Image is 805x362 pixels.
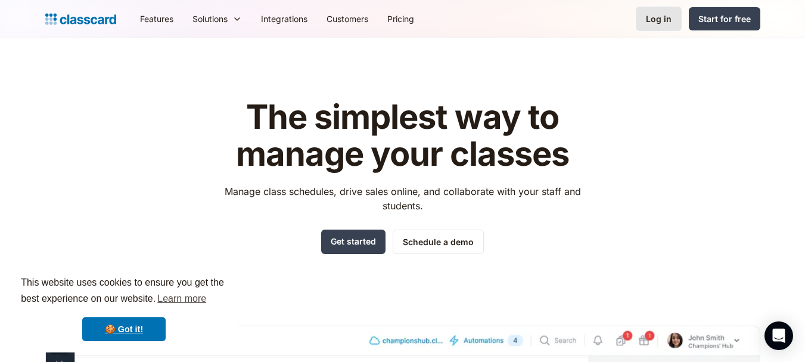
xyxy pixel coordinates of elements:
h1: The simplest way to manage your classes [213,99,592,172]
div: Solutions [183,5,251,32]
a: dismiss cookie message [82,317,166,341]
a: Integrations [251,5,317,32]
div: Open Intercom Messenger [764,321,793,350]
a: learn more about cookies [156,290,208,308]
div: Start for free [698,13,751,25]
div: cookieconsent [10,264,238,352]
a: Log in [636,7,682,31]
div: Solutions [192,13,228,25]
a: Schedule a demo [393,230,484,254]
a: Get started [321,230,386,254]
a: home [45,11,116,27]
div: Log in [646,13,672,25]
p: Manage class schedules, drive sales online, and collaborate with your staff and students. [213,184,592,213]
a: Pricing [378,5,424,32]
a: Customers [317,5,378,32]
a: Features [130,5,183,32]
a: Start for free [689,7,760,30]
span: This website uses cookies to ensure you get the best experience on our website. [21,276,227,308]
